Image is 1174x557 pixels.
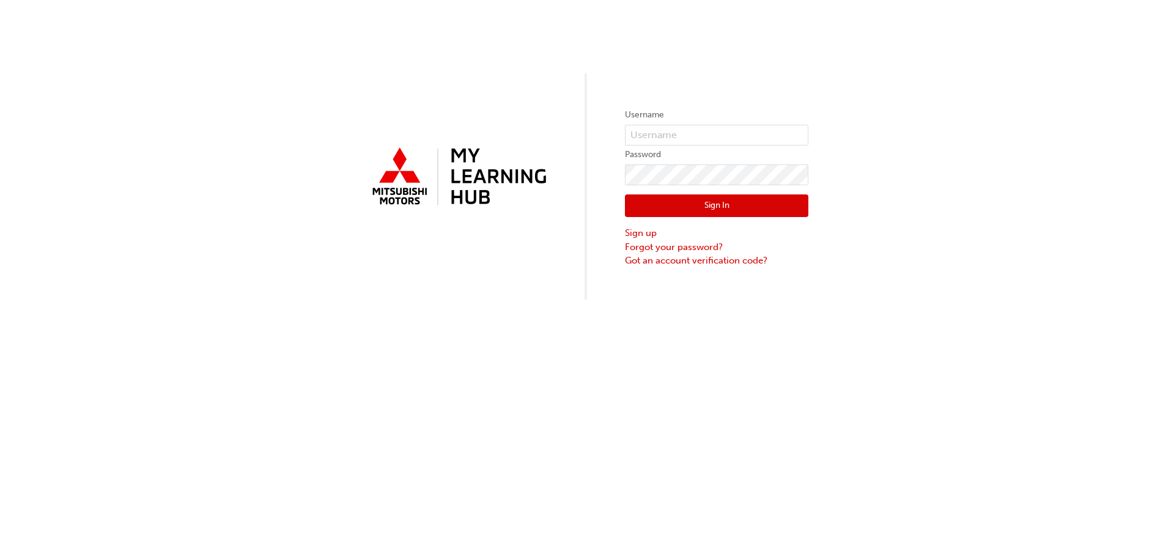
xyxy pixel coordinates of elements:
label: Password [625,147,808,162]
a: Got an account verification code? [625,254,808,268]
input: Username [625,125,808,146]
a: Sign up [625,226,808,240]
label: Username [625,108,808,122]
a: Forgot your password? [625,240,808,254]
img: mmal [366,142,549,212]
button: Sign In [625,194,808,218]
